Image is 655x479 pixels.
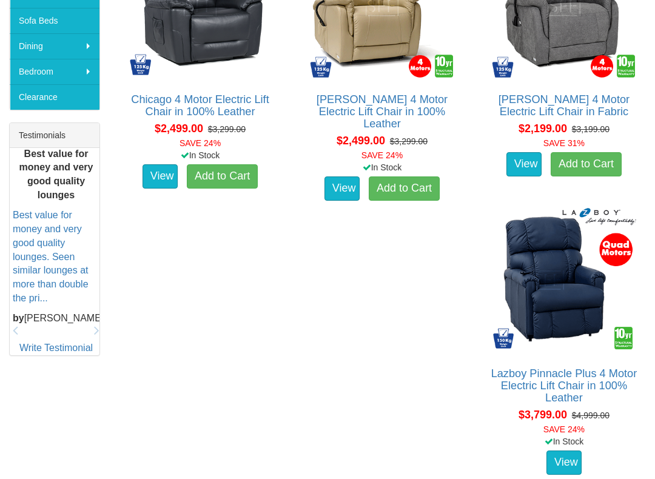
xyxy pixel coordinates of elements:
font: SAVE 24% [543,424,585,434]
font: SAVE 24% [180,138,221,148]
a: Write Testimonial [19,343,93,353]
a: Add to Cart [187,164,258,189]
a: Add to Cart [551,152,622,176]
div: In Stock [116,149,284,161]
a: Best value for money and very good quality lounges. Seen similar lounges at more than double the ... [13,210,89,303]
a: [PERSON_NAME] 4 Motor Electric Lift Chair in Fabric [499,93,630,118]
b: Best value for money and very good quality lounges [19,149,93,201]
a: Add to Cart [369,176,440,201]
a: Sofa Beds [10,8,99,33]
del: $4,999.00 [572,410,610,420]
a: Chicago 4 Motor Electric Lift Chair in 100% Leather [131,93,269,118]
img: Lazboy Pinnacle Plus 4 Motor Electric Lift Chair in 100% Leather [489,205,639,355]
div: Testimonials [10,123,99,148]
div: In Stock [480,435,648,447]
span: $2,499.00 [155,122,203,135]
a: Clearance [10,84,99,110]
b: by [13,313,24,323]
p: [PERSON_NAME] [13,312,99,326]
del: $3,299.00 [208,124,246,134]
del: $3,299.00 [390,136,428,146]
font: SAVE 24% [361,150,403,160]
a: Dining [10,33,99,59]
del: $3,199.00 [572,124,610,134]
span: $3,799.00 [519,409,567,421]
span: $2,499.00 [337,135,385,147]
a: View [324,176,360,201]
a: Bedroom [10,59,99,84]
a: [PERSON_NAME] 4 Motor Electric Lift Chair in 100% Leather [317,93,448,130]
a: View [143,164,178,189]
span: $2,199.00 [519,122,567,135]
div: In Stock [298,161,466,173]
a: View [546,451,582,475]
a: View [506,152,542,176]
font: SAVE 31% [543,138,585,148]
a: Lazboy Pinnacle Plus 4 Motor Electric Lift Chair in 100% Leather [491,367,637,404]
